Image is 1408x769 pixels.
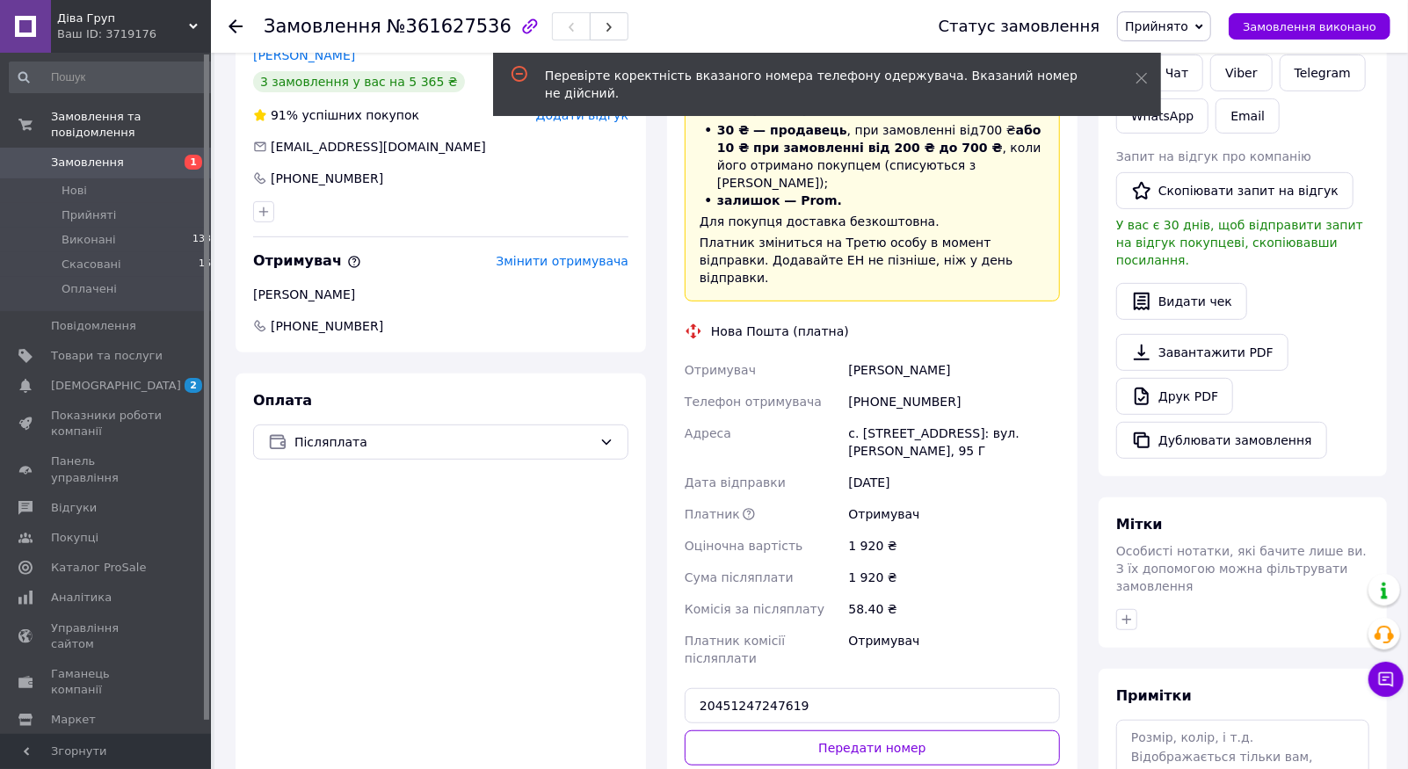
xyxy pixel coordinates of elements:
div: Платник зміниться на Третю особу в момент відправки. Додавайте ЕН не пізніше, ніж у день відправки. [700,234,1045,287]
span: №361627536 [387,16,512,37]
div: Отримувач [845,625,1063,674]
span: Примітки [1116,687,1192,704]
span: Оплачені [62,281,117,297]
button: Передати номер [685,730,1060,765]
div: с. [STREET_ADDRESS]: вул. [PERSON_NAME], 95 Г [845,417,1063,467]
a: Завантажити PDF [1116,334,1288,371]
span: Отримувач [253,252,361,269]
input: Пошук [9,62,219,93]
span: Післяплата [294,432,592,452]
a: Друк PDF [1116,378,1233,415]
span: Товари та послуги [51,348,163,364]
span: Каталог ProSale [51,560,146,576]
span: Маркет [51,712,96,728]
a: Viber [1210,54,1272,91]
span: Відгуки [51,500,97,516]
span: 2 [185,378,202,393]
button: Чат з покупцем [1368,662,1404,697]
div: Ваш ID: 3719176 [57,26,211,42]
span: Комісія за післяплату [685,602,824,616]
span: Додати відгук [536,108,628,122]
input: Номер експрес-накладної [685,688,1060,723]
span: Отримувач [685,363,756,377]
div: Отримувач [845,498,1063,530]
span: Телефон отримувача [685,395,822,409]
span: Прийняті [62,207,116,223]
span: Покупці [51,530,98,546]
div: Перевірте коректність вказаного номера телефону одержувача. Вказаний номер не дійсний. [545,67,1092,102]
div: Для покупця доставка безкоштовна. [700,213,1045,230]
span: 1 [185,155,202,170]
span: [EMAIL_ADDRESS][DOMAIN_NAME] [271,140,486,154]
span: 30 ₴ — продавець [717,123,847,137]
span: Повідомлення [51,318,136,334]
div: [PERSON_NAME] [845,354,1063,386]
button: Чат [1123,54,1203,91]
span: Особисті нотатки, які бачите лише ви. З їх допомогою можна фільтрувати замовлення [1116,544,1367,593]
span: Замовлення [264,16,381,37]
span: залишок — Prom. [717,193,842,207]
div: успішних покупок [253,106,419,124]
span: Оціночна вартість [685,539,802,553]
span: Дата відправки [685,475,786,490]
span: Змінити отримувача [496,254,628,268]
span: [PHONE_NUMBER] [269,317,385,335]
span: Показники роботи компанії [51,408,163,439]
span: Оплата [253,392,312,409]
span: [DEMOGRAPHIC_DATA] [51,378,181,394]
div: 1 920 ₴ [845,562,1063,593]
span: Запит на відгук про компанію [1116,149,1311,163]
span: Аналітика [51,590,112,606]
span: Прийнято [1125,19,1188,33]
span: Замовлення та повідомлення [51,109,211,141]
button: Видати чек [1116,283,1247,320]
span: Управління сайтом [51,620,163,652]
span: Сума післяплати [685,570,794,584]
div: 58.40 ₴ [845,593,1063,625]
button: Скопіювати запит на відгук [1116,172,1354,209]
a: [PERSON_NAME] [253,48,355,62]
a: Telegram [1280,54,1366,91]
span: Панель управління [51,453,163,485]
div: Статус замовлення [939,18,1100,35]
span: Діва Груп [57,11,189,26]
span: 168 [199,257,217,272]
a: WhatsApp [1116,98,1208,134]
div: 3 замовлення у вас на 5 365 ₴ [253,71,465,92]
span: Замовлення виконано [1243,20,1376,33]
button: Email [1216,98,1280,134]
div: [PHONE_NUMBER] [845,386,1063,417]
div: Повернутися назад [229,18,243,35]
span: У вас є 30 днів, щоб відправити запит на відгук покупцеві, скопіювавши посилання. [1116,218,1363,267]
div: [PERSON_NAME] [253,286,628,303]
span: Нові [62,183,87,199]
div: Нова Пошта (платна) [707,323,853,340]
div: [DATE] [845,467,1063,498]
div: 1 920 ₴ [845,530,1063,562]
button: Дублювати замовлення [1116,422,1327,459]
span: Виконані [62,232,116,248]
span: Адреса [685,426,731,440]
span: 1339 [192,232,217,248]
span: Замовлення [51,155,124,170]
span: Платник комісії післяплати [685,634,785,665]
span: або 10 ₴ при замовленні від 200 ₴ до 700 ₴ [717,123,1041,155]
span: 91% [271,108,298,122]
span: Мітки [1116,516,1163,533]
button: Замовлення виконано [1229,13,1390,40]
span: Гаманець компанії [51,666,163,698]
div: [PHONE_NUMBER] [269,170,385,187]
span: Платник [685,507,740,521]
span: Скасовані [62,257,121,272]
li: , при замовленні від 700 ₴ , коли його отримано покупцем (списуються з [PERSON_NAME]); [700,121,1045,192]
